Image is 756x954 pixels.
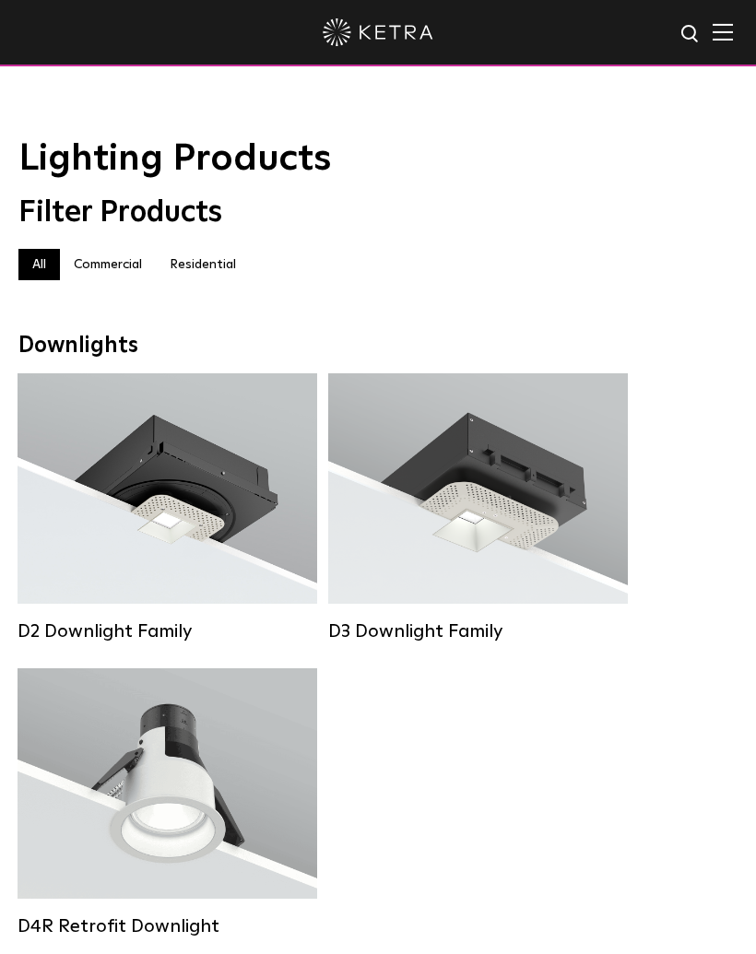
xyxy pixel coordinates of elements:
img: ketra-logo-2019-white [323,18,433,46]
img: search icon [679,23,703,46]
div: D4R Retrofit Downlight [18,915,317,937]
a: D2 Downlight Family Lumen Output:1200Colors:White / Black / Gloss Black / Silver / Bronze / Silve... [18,373,317,641]
a: D4R Retrofit Downlight Lumen Output:800Colors:White / BlackBeam Angles:15° / 25° / 40° / 60°Watta... [18,668,317,936]
span: Lighting Products [18,140,331,177]
div: D3 Downlight Family [328,620,628,642]
img: Hamburger%20Nav.svg [713,23,733,41]
label: All [18,249,60,280]
label: Commercial [60,249,156,280]
label: Residential [156,249,250,280]
div: Filter Products [18,195,738,230]
div: D2 Downlight Family [18,620,317,642]
a: D3 Downlight Family Lumen Output:700 / 900 / 1100Colors:White / Black / Silver / Bronze / Paintab... [328,373,628,641]
div: Downlights [18,333,738,359]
